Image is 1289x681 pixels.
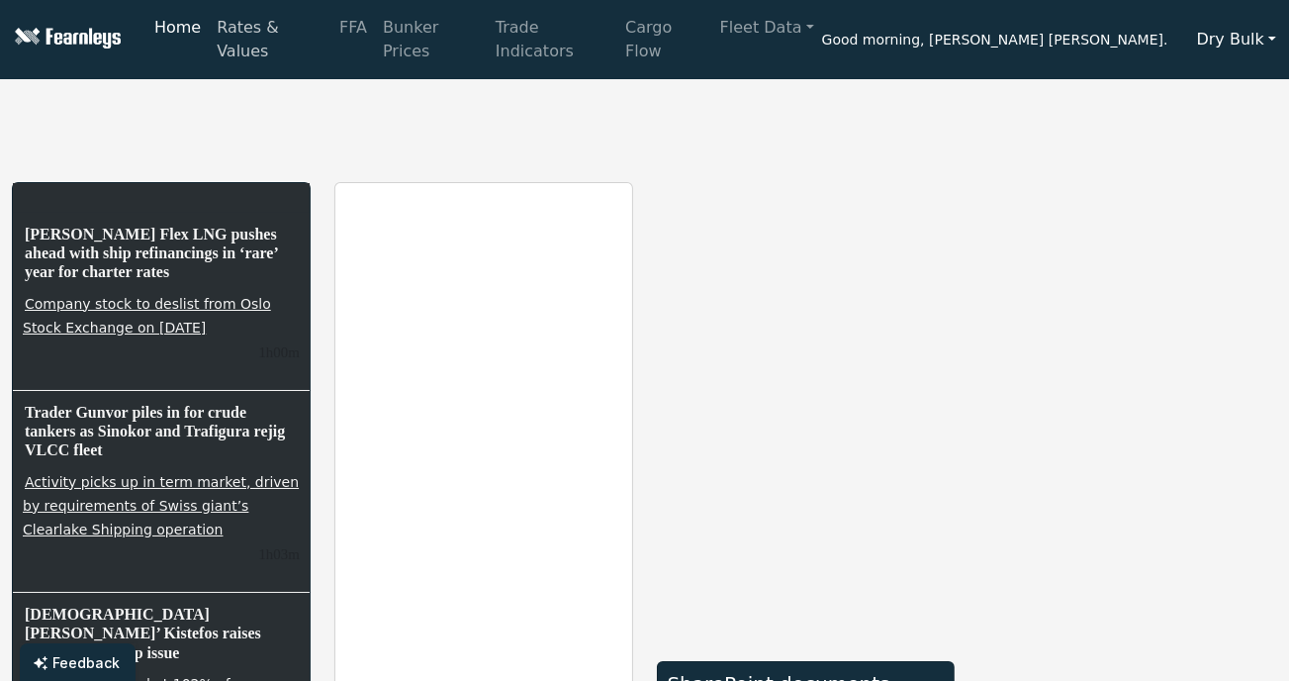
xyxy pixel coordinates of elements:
span: Good morning, [PERSON_NAME] [PERSON_NAME]. [822,25,1168,58]
a: Trade Indicators [488,8,617,71]
h6: [DEMOGRAPHIC_DATA][PERSON_NAME]’ Kistefos raises $63m in bond tap issue [23,603,300,664]
button: Dry Bulk [1184,21,1289,58]
a: Home [146,8,209,48]
iframe: mini symbol-overview TradingView widget [978,420,1277,637]
a: Activity picks up in term market, driven by requirements of Swiss giant’s Clearlake Shipping oper... [23,472,299,539]
h6: Trader Gunvor piles in for crude tankers as Sinokor and Trafigura rejig VLCC fleet [23,401,300,462]
iframe: mini symbol-overview TradingView widget [978,182,1277,400]
a: Bunker Prices [375,8,488,71]
a: FFA [331,8,375,48]
a: Cargo Flow [617,8,712,71]
a: Rates & Values [209,8,331,71]
a: Company stock to deslist from Oslo Stock Exchange on [DATE] [23,294,271,338]
a: Fleet Data [712,8,822,48]
iframe: tickers TradingView widget [12,87,1277,158]
img: Fearnleys Logo [10,28,121,52]
iframe: market overview TradingView widget [657,182,956,639]
h6: [PERSON_NAME] Flex LNG pushes ahead with ship refinancings in ‘rare’ year for charter rates [23,223,300,284]
small: 8/20/2025, 8:06:25 AM [258,344,299,360]
small: 8/20/2025, 8:04:06 AM [258,546,299,562]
